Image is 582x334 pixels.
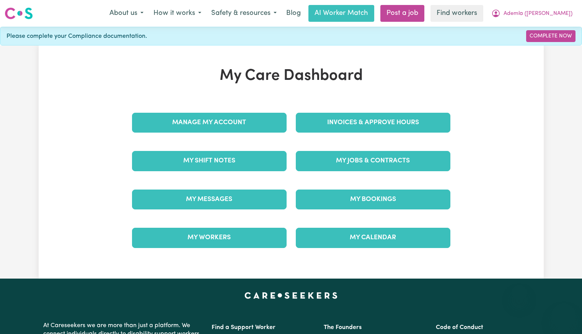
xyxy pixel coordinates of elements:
[148,5,206,21] button: How it works
[282,5,305,22] a: Blog
[380,5,424,22] a: Post a job
[7,32,147,41] span: Please complete your Compliance documentation.
[296,190,450,209] a: My Bookings
[512,285,527,300] iframe: Close message
[206,5,282,21] button: Safety & resources
[504,10,572,18] span: Ademla ([PERSON_NAME])
[308,5,374,22] a: AI Worker Match
[296,151,450,171] a: My Jobs & Contracts
[212,324,276,331] a: Find a Support Worker
[5,5,33,22] a: Careseekers logo
[245,292,337,298] a: Careseekers home page
[127,67,455,85] h1: My Care Dashboard
[132,113,287,133] a: Manage My Account
[296,228,450,248] a: My Calendar
[526,30,575,42] a: Complete Now
[486,5,577,21] button: My Account
[430,5,483,22] a: Find workers
[132,228,287,248] a: My Workers
[551,303,576,328] iframe: Button to launch messaging window
[5,6,33,20] img: Careseekers logo
[324,324,362,331] a: The Founders
[132,190,287,209] a: My Messages
[132,151,287,171] a: My Shift Notes
[296,113,450,133] a: Invoices & Approve Hours
[436,324,483,331] a: Code of Conduct
[104,5,148,21] button: About us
